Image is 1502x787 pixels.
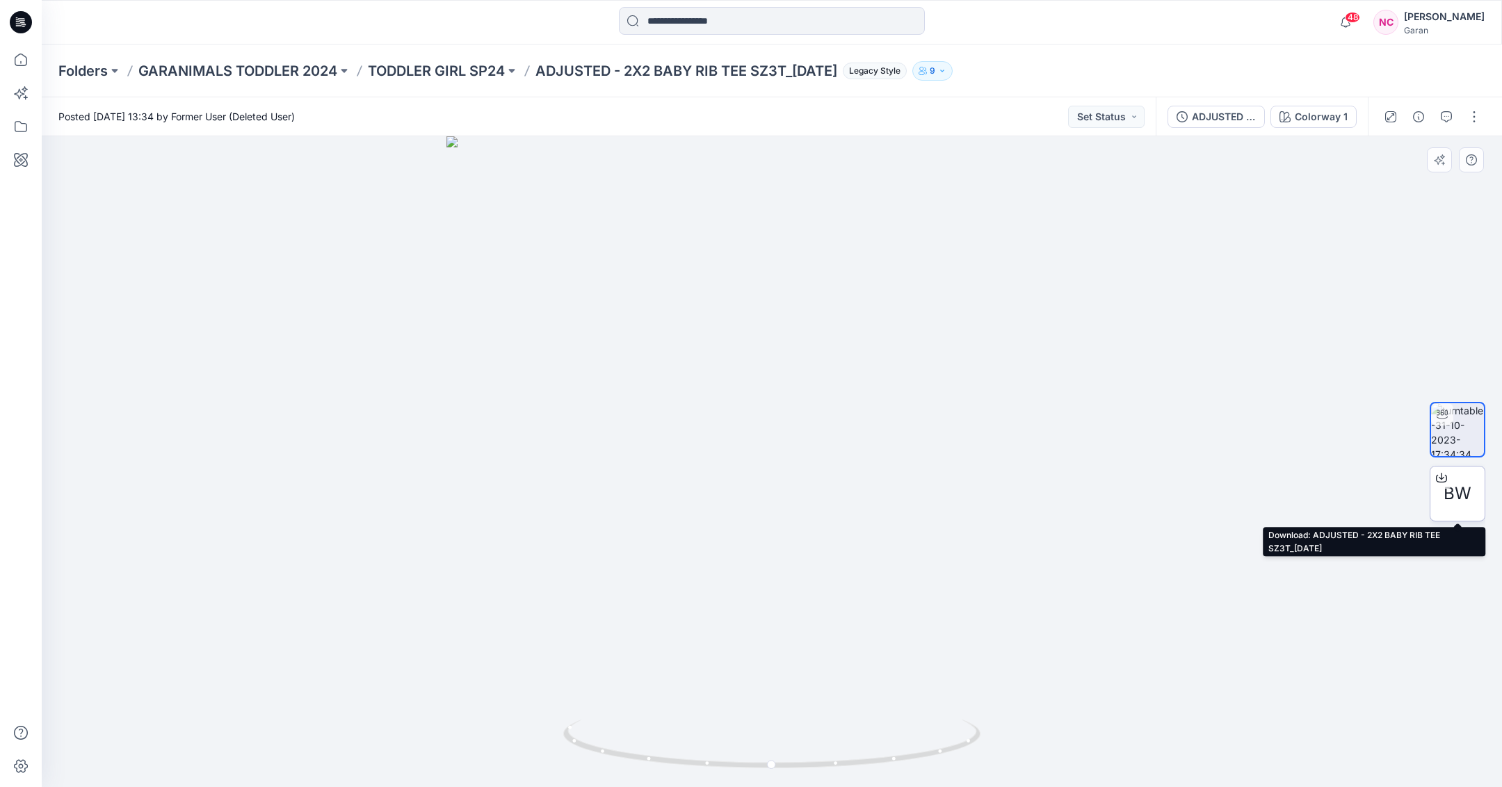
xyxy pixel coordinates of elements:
[1168,106,1265,128] button: ADJUSTED - 2X2 BABY RIB TEE SZ3T_[DATE]
[1373,10,1398,35] div: NC
[1192,109,1256,124] div: ADJUSTED - 2X2 BABY RIB TEE SZ3T_[DATE]
[535,61,837,81] p: ADJUSTED - 2X2 BABY RIB TEE SZ3T_[DATE]
[1404,8,1485,25] div: [PERSON_NAME]
[1431,403,1484,456] img: turntable-31-10-2023-17:34:34
[837,61,907,81] button: Legacy Style
[1444,481,1471,506] span: BW
[368,61,505,81] a: TODDLER GIRL SP24
[930,63,935,79] p: 9
[1270,106,1357,128] button: Colorway 1
[1345,12,1360,23] span: 48
[1295,109,1348,124] div: Colorway 1
[58,109,295,124] span: Posted [DATE] 13:34 by
[1404,25,1485,35] div: Garan
[912,61,953,81] button: 9
[1407,106,1430,128] button: Details
[58,61,108,81] a: Folders
[138,61,337,81] a: GARANIMALS TODDLER 2024
[843,63,907,79] span: Legacy Style
[171,111,295,122] a: Former User (Deleted User)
